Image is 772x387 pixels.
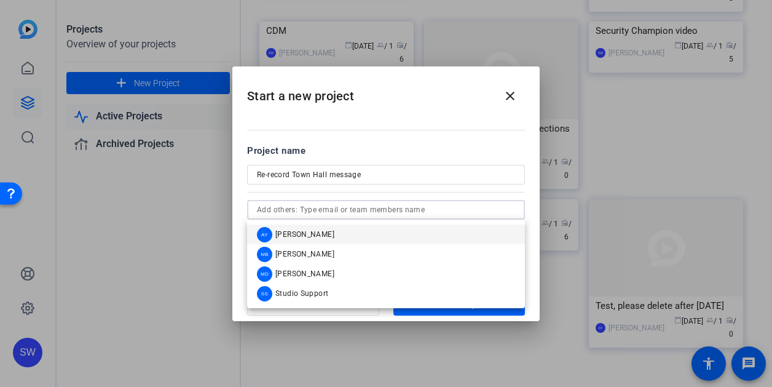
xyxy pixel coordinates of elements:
[275,229,334,239] span: [PERSON_NAME]
[257,202,515,217] input: Add others: Type email or team members name
[275,269,334,279] span: [PERSON_NAME]
[247,293,379,316] button: Cancel
[275,289,328,298] span: Studio Support
[247,144,525,158] div: Project name
[257,167,515,182] input: Enter Project Name
[232,66,540,116] h2: Start a new project
[393,293,526,316] button: Create Project
[257,266,272,281] div: MD
[257,246,272,261] div: MB
[275,249,334,259] span: [PERSON_NAME]
[257,285,272,301] div: SS
[257,226,272,242] div: AY
[503,89,518,103] mat-icon: close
